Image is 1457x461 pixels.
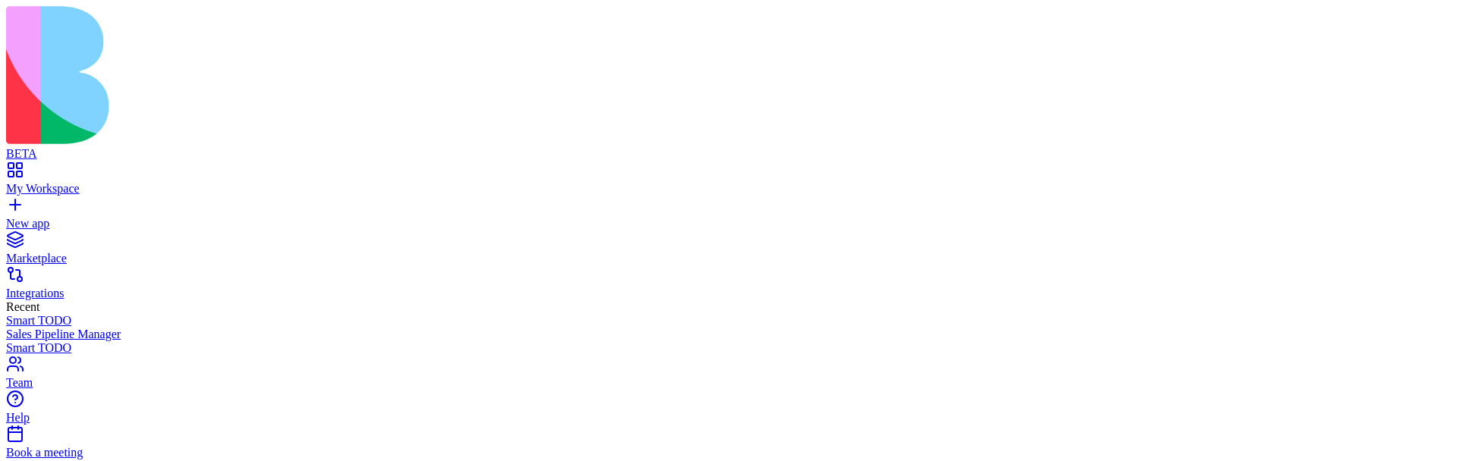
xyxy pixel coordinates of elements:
a: Book a meeting [6,432,1451,459]
div: New app [6,217,1451,230]
div: Book a meeting [6,446,1451,459]
div: Integrations [6,287,1451,300]
div: Marketplace [6,252,1451,265]
a: Marketplace [6,238,1451,265]
a: Sales Pipeline Manager [6,328,1451,341]
div: My Workspace [6,182,1451,196]
a: Team [6,362,1451,390]
a: Integrations [6,273,1451,300]
div: BETA [6,147,1451,161]
span: Recent [6,300,39,313]
a: Smart TODO [6,341,1451,355]
a: My Workspace [6,168,1451,196]
a: BETA [6,133,1451,161]
img: logo [6,6,616,144]
a: Help [6,397,1451,425]
a: Smart TODO [6,314,1451,328]
div: Team [6,376,1451,390]
a: New app [6,203,1451,230]
div: Help [6,411,1451,425]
